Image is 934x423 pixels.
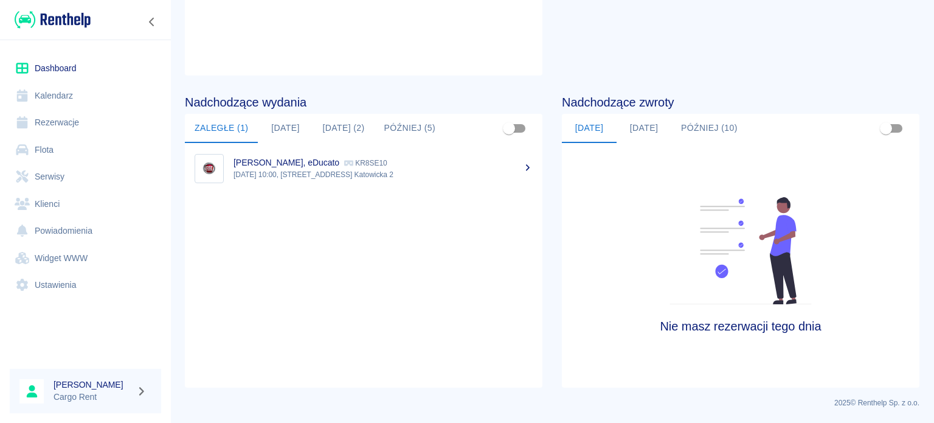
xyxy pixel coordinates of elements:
a: Dashboard [10,55,161,82]
a: Image[PERSON_NAME], eDucato KR8SE10[DATE] 10:00, [STREET_ADDRESS] Katowicka 2 [185,148,542,189]
span: Pokaż przypisane tylko do mnie [874,117,898,140]
p: [PERSON_NAME], eDucato [233,158,339,167]
a: Klienci [10,191,161,218]
a: Flota [10,136,161,164]
span: Pokaż przypisane tylko do mnie [497,117,521,140]
button: Później (10) [671,114,747,143]
a: Widget WWW [10,245,161,272]
h6: [PERSON_NAME] [54,379,131,391]
img: Image [198,157,221,180]
h4: Nadchodzące wydania [185,95,542,110]
button: [DATE] (2) [313,114,374,143]
p: 2025 © Renthelp Sp. z o.o. [185,397,919,408]
h4: Nadchodzące zwroty [562,95,919,110]
button: Później (5) [375,114,446,143]
a: Kalendarz [10,82,161,110]
button: Zwiń nawigację [143,14,161,30]
p: Cargo Rent [54,391,131,404]
p: [DATE] 10:00, [STREET_ADDRESS] Katowicka 2 [233,169,533,180]
img: Renthelp logo [15,10,91,30]
a: Powiadomienia [10,217,161,245]
button: [DATE] [562,114,617,143]
p: KR8SE10 [344,159,387,167]
a: Ustawienia [10,271,161,299]
a: Renthelp logo [10,10,91,30]
button: Zaległe (1) [185,114,258,143]
a: Serwisy [10,163,161,191]
a: Rezerwacje [10,109,161,136]
img: Fleet [662,197,819,304]
button: [DATE] [258,114,313,143]
h4: Nie masz rezerwacji tego dnia [607,319,875,334]
button: [DATE] [617,114,671,143]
